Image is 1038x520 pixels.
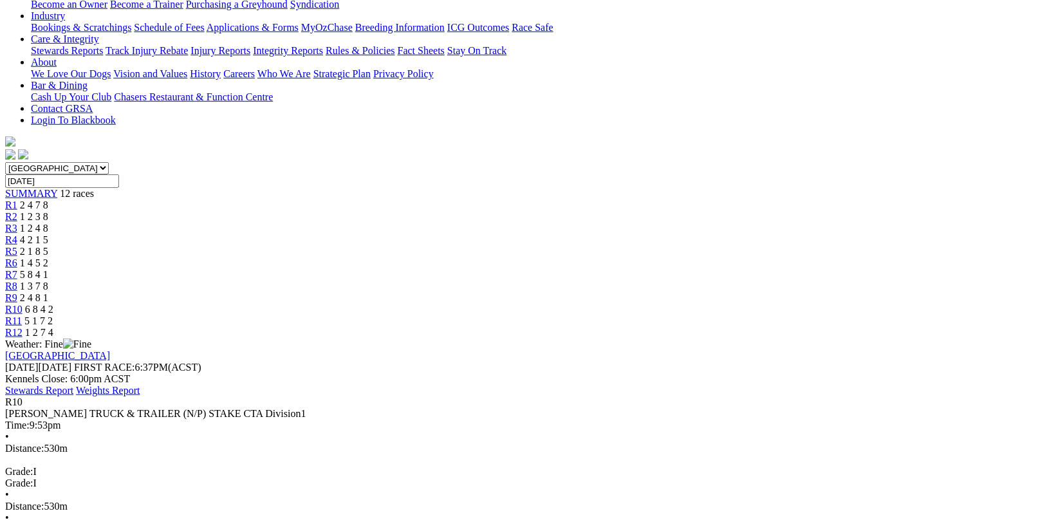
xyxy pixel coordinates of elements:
a: Applications & Forms [207,22,299,33]
a: Care & Integrity [31,33,99,44]
div: [PERSON_NAME] TRUCK & TRAILER (N/P) STAKE CTA Division1 [5,408,1033,420]
a: Vision and Values [113,68,187,79]
span: FIRST RACE: [74,362,134,373]
a: Fact Sheets [398,45,445,56]
a: Stewards Report [5,385,73,396]
a: Integrity Reports [253,45,323,56]
div: Kennels Close: 6:00pm ACST [5,373,1033,385]
span: 1 2 7 4 [25,327,53,338]
span: Grade: [5,478,33,488]
span: [DATE] [5,362,39,373]
span: • [5,489,9,500]
span: 2 4 8 1 [20,292,48,303]
a: R9 [5,292,17,303]
a: Careers [223,68,255,79]
a: R2 [5,211,17,222]
a: [GEOGRAPHIC_DATA] [5,350,110,361]
div: I [5,466,1033,478]
div: 530m [5,443,1033,454]
img: logo-grsa-white.png [5,136,15,147]
a: R8 [5,281,17,292]
input: Select date [5,174,119,188]
span: 1 2 3 8 [20,211,48,222]
a: Who We Are [257,68,311,79]
a: Chasers Restaurant & Function Centre [114,91,273,102]
a: About [31,57,57,68]
a: Rules & Policies [326,45,395,56]
span: Distance: [5,501,44,512]
a: R12 [5,327,23,338]
span: 6:37PM(ACST) [74,362,201,373]
span: 6 8 4 2 [25,304,53,315]
a: History [190,68,221,79]
span: Distance: [5,443,44,454]
a: Cash Up Your Club [31,91,111,102]
img: facebook.svg [5,149,15,160]
span: 5 1 7 2 [24,315,53,326]
span: 1 4 5 2 [20,257,48,268]
div: About [31,68,1033,80]
div: 9:53pm [5,420,1033,431]
span: Weather: Fine [5,339,91,349]
a: R3 [5,223,17,234]
div: Industry [31,22,1033,33]
a: Injury Reports [190,45,250,56]
span: 2 4 7 8 [20,200,48,210]
a: Track Injury Rebate [106,45,188,56]
a: R11 [5,315,22,326]
a: Strategic Plan [313,68,371,79]
img: twitter.svg [18,149,28,160]
span: • [5,431,9,442]
a: Race Safe [512,22,553,33]
div: Bar & Dining [31,91,1033,103]
a: Login To Blackbook [31,115,116,125]
a: R6 [5,257,17,268]
a: Privacy Policy [373,68,434,79]
span: 4 2 1 5 [20,234,48,245]
span: Grade: [5,466,33,477]
span: [DATE] [5,362,71,373]
a: R10 [5,304,23,315]
a: We Love Our Dogs [31,68,111,79]
span: R10 [5,396,23,407]
a: Stewards Reports [31,45,103,56]
span: 1 3 7 8 [20,281,48,292]
div: I [5,478,1033,489]
a: Schedule of Fees [134,22,204,33]
a: Bar & Dining [31,80,88,91]
span: 2 1 8 5 [20,246,48,257]
span: 5 8 4 1 [20,269,48,280]
a: R4 [5,234,17,245]
div: Care & Integrity [31,45,1033,57]
a: Breeding Information [355,22,445,33]
a: Stay On Track [447,45,506,56]
a: Contact GRSA [31,103,93,114]
a: Bookings & Scratchings [31,22,131,33]
a: R1 [5,200,17,210]
span: Time: [5,420,30,431]
a: Industry [31,10,65,21]
a: R5 [5,246,17,257]
span: 12 races [60,188,94,199]
a: ICG Outcomes [447,22,509,33]
a: Weights Report [76,385,140,396]
a: SUMMARY [5,188,57,199]
a: MyOzChase [301,22,353,33]
img: Fine [63,339,91,350]
span: 1 2 4 8 [20,223,48,234]
div: 530m [5,501,1033,512]
a: R7 [5,269,17,280]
